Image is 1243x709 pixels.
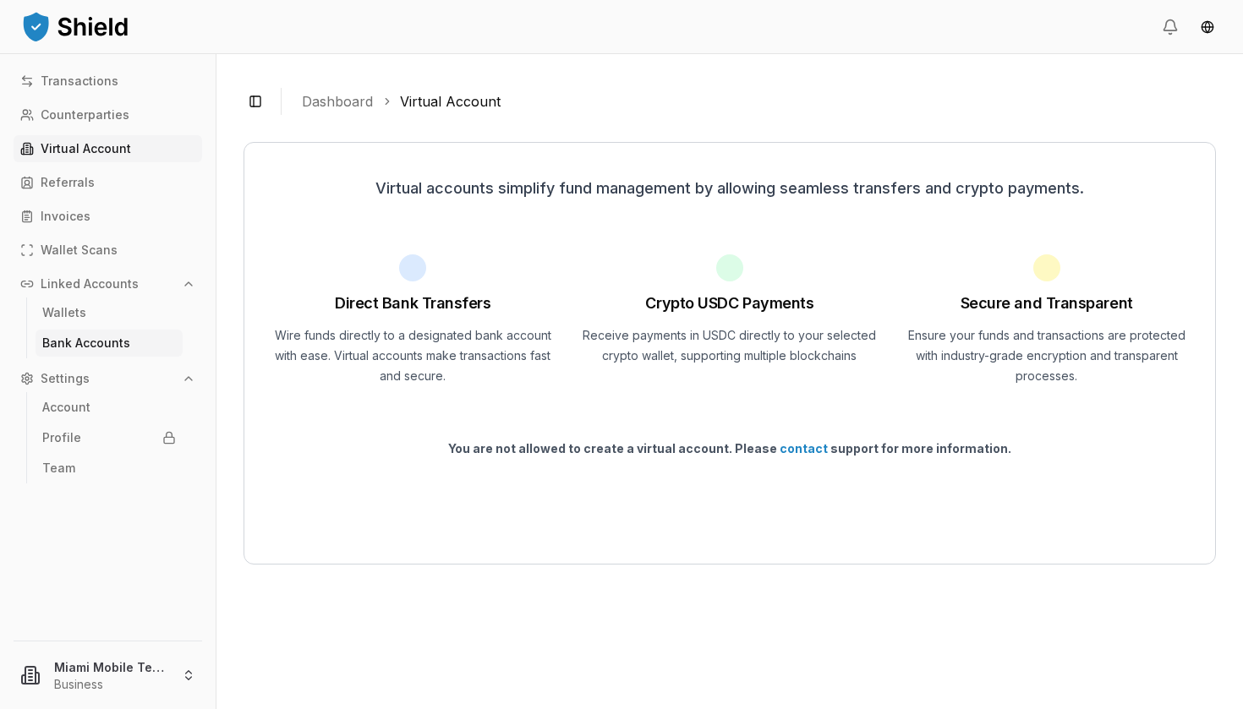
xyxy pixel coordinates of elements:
a: Wallets [36,299,183,326]
p: Bank Accounts [42,337,130,349]
p: Receive payments in USDC directly to your selected crypto wallet, supporting multiple blockchains [582,325,879,366]
p: Account [42,401,90,413]
p: Wallet Scans [41,244,118,256]
a: Dashboard [302,91,373,112]
h1: Crypto USDC Payments [645,292,813,315]
p: Transactions [41,75,118,87]
span: You are not allowed to create a virtual account. Please [448,441,780,455]
a: Team [36,455,183,482]
nav: breadcrumb [302,91,1202,112]
a: Counterparties [14,101,202,128]
a: Invoices [14,203,202,230]
a: Wallet Scans [14,237,202,264]
a: Virtual Account [14,135,202,162]
a: Transactions [14,68,202,95]
a: contact [780,441,828,455]
img: ShieldPay Logo [20,9,130,43]
p: Wallets [42,307,86,319]
button: Linked Accounts [14,270,202,297]
p: Team [42,462,75,474]
a: Profile [36,424,183,451]
h1: Direct Bank Transfers [335,292,491,315]
p: Virtual Account [41,143,131,155]
p: Business [54,676,168,693]
p: Referrals [41,177,95,188]
p: Linked Accounts [41,278,139,290]
a: Referrals [14,169,202,196]
p: Invoices [41,210,90,222]
p: Miami Mobile Technology [54,658,168,676]
p: Settings [41,373,90,384]
p: Profile [42,432,81,444]
span: support for more information. [828,441,1011,455]
p: Wire funds directly to a designated bank account with ease. Virtual accounts make transactions fa... [265,325,561,386]
a: Bank Accounts [36,330,183,357]
a: Virtual Account [400,91,501,112]
button: Miami Mobile TechnologyBusiness [7,648,209,702]
p: Ensure your funds and transactions are protected with industry-grade encryption and transparent p... [898,325,1195,386]
p: Counterparties [41,109,129,121]
button: Settings [14,365,202,392]
p: Virtual accounts simplify fund management by allowing seamless transfers and crypto payments. [265,177,1195,200]
a: Account [36,394,183,421]
h1: Secure and Transparent [961,292,1133,315]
